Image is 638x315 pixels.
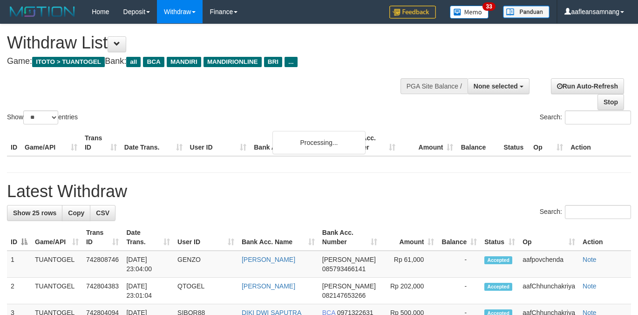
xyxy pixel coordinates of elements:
[468,78,529,94] button: None selected
[174,251,238,278] td: GENZO
[7,34,416,52] h1: Withdraw List
[21,130,81,156] th: Game/API
[438,224,481,251] th: Balance: activate to sort column ascending
[7,130,21,156] th: ID
[389,6,436,19] img: Feedback.jpg
[186,130,251,156] th: User ID
[96,209,109,217] span: CSV
[579,224,631,251] th: Action
[540,110,631,124] label: Search:
[13,209,56,217] span: Show 25 rows
[174,278,238,304] td: QTOGEL
[7,251,31,278] td: 1
[450,6,489,19] img: Button%20Memo.svg
[438,278,481,304] td: -
[322,265,366,273] span: Copy 085793466141 to clipboard
[583,282,597,290] a: Note
[174,224,238,251] th: User ID: activate to sort column ascending
[7,5,78,19] img: MOTION_logo.png
[250,130,340,156] th: Bank Acc. Name
[82,224,123,251] th: Trans ID: activate to sort column ascending
[484,256,512,264] span: Accepted
[204,57,262,67] span: MANDIRIONLINE
[122,224,174,251] th: Date Trans.: activate to sort column ascending
[7,57,416,66] h4: Game: Bank:
[7,182,631,201] h1: Latest Withdraw
[438,251,481,278] td: -
[143,57,164,67] span: BCA
[583,256,597,263] a: Note
[322,292,366,299] span: Copy 082147653266 to clipboard
[238,224,319,251] th: Bank Acc. Name: activate to sort column ascending
[31,278,82,304] td: TUANTOGEL
[484,283,512,291] span: Accepted
[7,205,62,221] a: Show 25 rows
[540,205,631,219] label: Search:
[519,278,579,304] td: aafChhunchakriya
[121,130,186,156] th: Date Trans.
[7,278,31,304] td: 2
[565,205,631,219] input: Search:
[31,251,82,278] td: TUANTOGEL
[551,78,624,94] a: Run Auto-Refresh
[322,282,376,290] span: [PERSON_NAME]
[500,130,529,156] th: Status
[519,251,579,278] td: aafpovchenda
[565,110,631,124] input: Search:
[82,251,123,278] td: 742808746
[567,130,631,156] th: Action
[529,130,567,156] th: Op
[381,251,438,278] td: Rp 61,000
[272,131,366,154] div: Processing...
[381,224,438,251] th: Amount: activate to sort column ascending
[242,256,295,263] a: [PERSON_NAME]
[264,57,282,67] span: BRI
[597,94,624,110] a: Stop
[7,110,78,124] label: Show entries
[400,78,468,94] div: PGA Site Balance /
[519,224,579,251] th: Op: activate to sort column ascending
[341,130,399,156] th: Bank Acc. Number
[457,130,500,156] th: Balance
[322,256,376,263] span: [PERSON_NAME]
[481,224,519,251] th: Status: activate to sort column ascending
[32,57,105,67] span: ITOTO > TUANTOGEL
[23,110,58,124] select: Showentries
[68,209,84,217] span: Copy
[285,57,297,67] span: ...
[122,278,174,304] td: [DATE] 23:01:04
[82,278,123,304] td: 742804383
[399,130,457,156] th: Amount
[90,205,115,221] a: CSV
[319,224,381,251] th: Bank Acc. Number: activate to sort column ascending
[474,82,518,90] span: None selected
[81,130,121,156] th: Trans ID
[7,224,31,251] th: ID: activate to sort column descending
[122,251,174,278] td: [DATE] 23:04:00
[242,282,295,290] a: [PERSON_NAME]
[503,6,550,18] img: panduan.png
[381,278,438,304] td: Rp 202,000
[31,224,82,251] th: Game/API: activate to sort column ascending
[126,57,141,67] span: all
[62,205,90,221] a: Copy
[482,2,495,11] span: 33
[167,57,201,67] span: MANDIRI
